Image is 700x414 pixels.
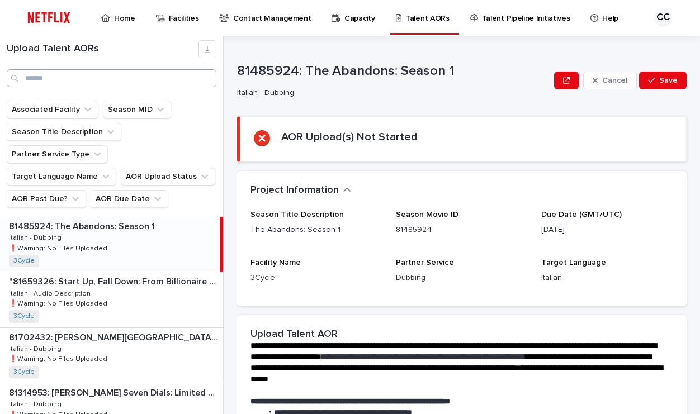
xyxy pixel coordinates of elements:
span: Facility Name [250,259,301,267]
button: Cancel [583,72,637,89]
span: Cancel [602,77,627,84]
p: 81485924: The Abandons: Season 1 [9,219,157,232]
button: Partner Service Type [7,145,108,163]
img: ifQbXi3ZQGMSEF7WDB7W [22,7,75,29]
h2: Upload Talent AOR [250,329,338,341]
span: Season Movie ID [396,211,458,218]
p: 81485924 [396,224,528,236]
p: 81314953: Agatha Christie's Seven Dials: Limited Series [9,386,221,398]
span: Partner Service [396,259,454,267]
a: 3Cycle [13,257,35,265]
p: Italian - Audio Description [9,288,93,298]
a: 3Cycle [13,368,35,376]
button: Target Language Name [7,168,116,185]
button: Project Information [250,184,351,197]
p: 81485924: The Abandons: Season 1 [237,63,550,79]
a: 3Cycle [13,312,35,320]
button: AOR Past Due? [7,190,86,208]
span: Due Date (GMT/UTC) [541,211,622,218]
p: The Abandons: Season 1 [250,224,382,236]
p: "81659326: Start Up, Fall Down: From Billionaire to Convict: Limited Series" [9,274,221,287]
p: ❗️Warning: No Files Uploaded [9,353,110,363]
button: Save [639,72,687,89]
p: Italian - Dubbing [9,343,64,353]
button: Season Title Description [7,123,121,141]
p: [DATE] [541,224,673,236]
button: AOR Upload Status [121,168,215,185]
p: 3Cycle [250,272,382,284]
input: Search [7,69,216,87]
div: CC [654,9,672,27]
button: AOR Due Date [91,190,168,208]
p: Italian - Dubbing [9,232,64,242]
button: Season MID [103,101,171,118]
p: Italian - Dubbing [9,398,64,408]
p: Italian [541,272,673,284]
p: ❗️Warning: No Files Uploaded [9,298,110,308]
p: Italian - Dubbing [237,88,545,98]
p: Dubbing [396,272,528,284]
span: Season Title Description [250,211,344,218]
span: Save [659,77,678,84]
p: 81702432: [PERSON_NAME][GEOGRAPHIC_DATA] Trip [9,330,221,343]
span: Target Language [541,259,606,267]
h2: Project Information [250,184,339,197]
h2: AOR Upload(s) Not Started [281,130,418,144]
h1: Upload Talent AORs [7,43,198,55]
p: ❗️Warning: No Files Uploaded [9,242,110,253]
button: Associated Facility [7,101,98,118]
